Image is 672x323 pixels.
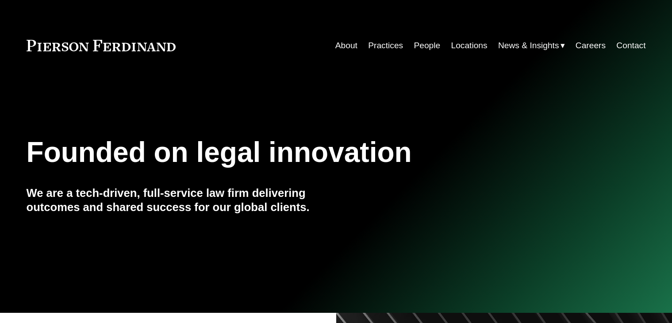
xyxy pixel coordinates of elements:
h4: We are a tech-driven, full-service law firm delivering outcomes and shared success for our global... [27,186,336,215]
a: folder dropdown [498,37,565,54]
a: Careers [576,37,606,54]
h1: Founded on legal innovation [27,136,543,169]
a: Contact [616,37,645,54]
a: About [335,37,357,54]
a: People [414,37,440,54]
span: News & Insights [498,38,559,54]
a: Practices [368,37,403,54]
a: Locations [451,37,488,54]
